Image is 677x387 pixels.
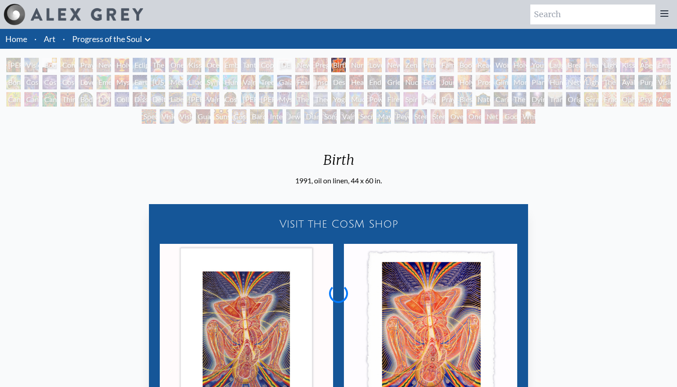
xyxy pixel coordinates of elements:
div: Liberation Through Seeing [169,92,183,107]
div: Vision Crystal [160,109,174,124]
div: [PERSON_NAME] [241,92,255,107]
div: The Soul Finds It's Way [512,92,526,107]
div: Humming Bird [223,75,237,89]
div: Nuclear Crucifixion [403,75,418,89]
div: Spirit Animates the Flesh [403,92,418,107]
div: Power to the Peaceful [367,92,382,107]
div: Angel Skin [656,92,671,107]
div: Seraphic Transport Docking on the Third Eye [584,92,598,107]
div: Laughing Man [548,58,562,72]
div: Emerald Grail [97,75,111,89]
div: Breathing [566,58,580,72]
div: Diamond Being [304,109,319,124]
input: Search [530,5,655,24]
div: Despair [331,75,346,89]
div: Lightweaver [602,58,617,72]
div: Purging [638,75,653,89]
div: DMT - The Spirit Molecule [97,92,111,107]
div: Tree & Person [259,75,274,89]
div: [PERSON_NAME] [187,92,201,107]
div: Newborn [295,58,310,72]
div: Grieving [385,75,400,89]
div: Eco-Atlas [422,75,436,89]
div: Bond [6,75,21,89]
div: Monochord [512,75,526,89]
div: Ayahuasca Visitation [620,75,635,89]
div: Net of Being [485,109,499,124]
div: Vajra Horse [241,75,255,89]
div: [DEMOGRAPHIC_DATA] Embryo [277,58,292,72]
div: Symbiosis: Gall Wasp & Oak Tree [205,75,219,89]
div: Third Eye Tears of Joy [60,92,75,107]
div: Cosmic Creativity [24,75,39,89]
div: Reading [476,58,490,72]
div: Ophanic Eyelash [620,92,635,107]
div: Collective Vision [115,92,129,107]
div: Holy Fire [458,75,472,89]
div: Spectral Lotus [142,109,156,124]
div: White Light [521,109,535,124]
a: Art [44,33,56,45]
div: Insomnia [313,75,328,89]
div: Birth [295,152,382,175]
div: New Man New Woman [97,58,111,72]
div: Zena Lotus [403,58,418,72]
div: Vision Crystal Tondo [178,109,192,124]
li: · [59,29,69,49]
div: Theologue [313,92,328,107]
div: Firewalking [385,92,400,107]
a: Progress of the Soul [72,33,142,45]
div: Journey of the Wounded Healer [440,75,454,89]
div: Blessing Hand [458,92,472,107]
div: Original Face [566,92,580,107]
div: Praying Hands [440,92,454,107]
div: Birth [331,58,346,72]
div: Wonder [494,58,508,72]
div: Godself [503,109,517,124]
div: Headache [349,75,364,89]
div: Boo-boo [458,58,472,72]
div: Metamorphosis [169,75,183,89]
div: Embracing [223,58,237,72]
div: Secret Writing Being [358,109,373,124]
div: Empowerment [656,58,671,72]
div: Song of Vajra Being [322,109,337,124]
div: Nature of Mind [476,92,490,107]
div: Cosmic Lovers [60,75,75,89]
a: Visit the CoSM Shop [154,210,523,238]
div: Prostration [476,75,490,89]
div: Body/Mind as a Vibratory Field of Energy [79,92,93,107]
div: The Seer [295,92,310,107]
div: Cosmic Artist [42,75,57,89]
div: Praying [79,58,93,72]
div: Caring [494,92,508,107]
div: Kiss of the [MEDICAL_DATA] [620,58,635,72]
div: Jewel Being [286,109,301,124]
div: Eclipse [133,58,147,72]
div: Visionary Origin of Language [24,58,39,72]
div: Fractal Eyes [602,92,617,107]
div: Sunyata [214,109,228,124]
div: 1991, oil on linen, 44 x 60 in. [295,175,382,186]
div: Transfiguration [548,92,562,107]
div: Holy Family [512,58,526,72]
div: Interbeing [268,109,283,124]
div: Steeplehead 1 [413,109,427,124]
div: Holy Grail [115,58,129,72]
div: Steeplehead 2 [431,109,445,124]
div: Healing [584,58,598,72]
div: Cannabacchus [42,92,57,107]
div: Cannabis Mudra [6,92,21,107]
div: The Shulgins and their Alchemical Angels [602,75,617,89]
div: Cosmic [DEMOGRAPHIC_DATA] [223,92,237,107]
div: Fear [295,75,310,89]
div: Copulating [259,58,274,72]
div: One Taste [169,58,183,72]
div: Pregnancy [313,58,328,72]
div: Yogi & the Möbius Sphere [331,92,346,107]
div: Cosmic Elf [232,109,246,124]
div: Love is a Cosmic Force [79,75,93,89]
div: Networks [566,75,580,89]
div: Guardian of Infinite Vision [196,109,210,124]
